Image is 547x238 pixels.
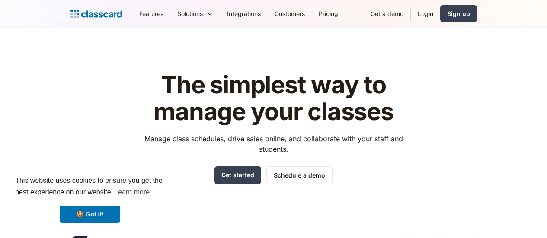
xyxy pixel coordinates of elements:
[214,166,261,184] a: Get started
[440,5,477,22] a: Sign up
[220,4,268,23] a: Integrations
[136,72,411,125] h1: The simplest way to manage your classes
[7,167,173,231] div: cookieconsent
[136,133,411,154] p: Manage class schedules, drive sales online, and collaborate with your staff and students.
[60,206,120,223] a: dismiss cookie message
[364,4,410,23] a: Get a demo
[268,4,312,23] a: Customers
[312,4,345,23] a: Pricing
[15,175,165,199] span: This website uses cookies to ensure you get the best experience on our website.
[447,9,470,18] div: Sign up
[170,4,220,23] div: Solutions
[70,8,122,20] a: home
[411,4,440,23] a: Login
[177,9,203,18] div: Solutions
[113,186,151,199] a: learn more about cookies
[266,166,333,184] a: Schedule a demo
[132,4,170,23] a: Features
